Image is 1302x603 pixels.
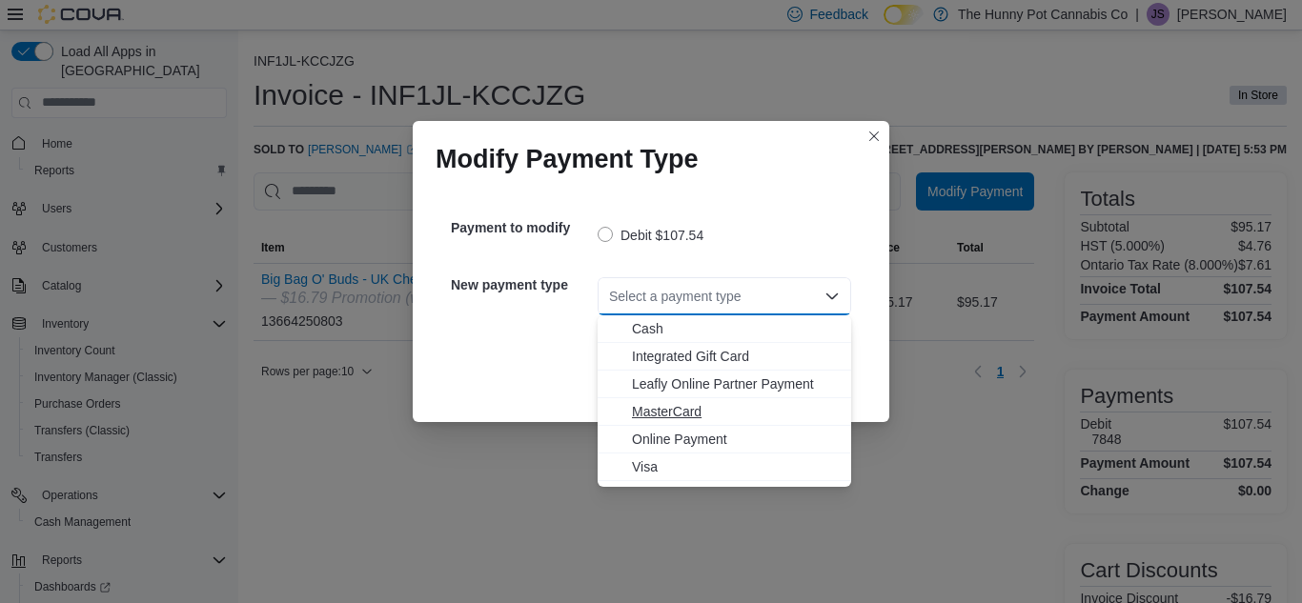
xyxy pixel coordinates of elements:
[632,347,840,366] span: Integrated Gift Card
[632,402,840,421] span: MasterCard
[632,319,840,338] span: Cash
[598,398,851,426] button: MasterCard
[609,285,611,308] input: Accessible screen reader label
[598,453,851,481] button: Visa
[436,144,699,174] h1: Modify Payment Type
[863,125,885,148] button: Closes this modal window
[451,209,594,247] h5: Payment to modify
[598,426,851,453] button: Online Payment
[598,371,851,398] button: Leafly Online Partner Payment
[824,289,840,304] button: Close list of options
[451,266,594,304] h5: New payment type
[598,315,851,481] div: Choose from the following options
[598,315,851,343] button: Cash
[632,374,840,393] span: Leafly Online Partner Payment
[598,343,851,371] button: Integrated Gift Card
[598,224,703,247] label: Debit $107.54
[632,430,840,449] span: Online Payment
[632,457,840,476] span: Visa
